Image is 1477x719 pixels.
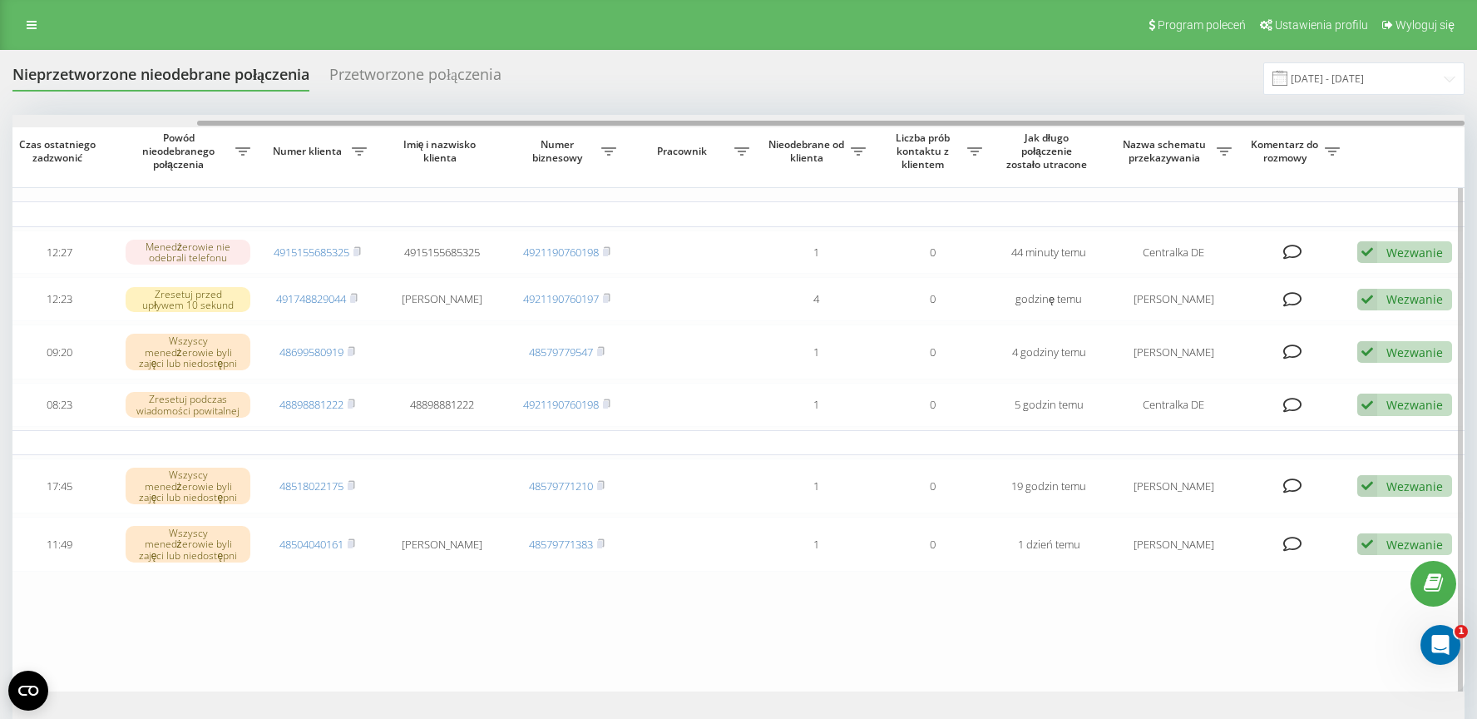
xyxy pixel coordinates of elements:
[126,526,250,563] div: Wszyscy menedżerowie byli zajęci lub niedostępni
[758,459,874,513] td: 1
[990,383,1107,427] td: 5 godzin temu
[1386,479,1443,494] div: Wezwanie
[874,383,990,427] td: 0
[267,145,352,158] span: Numer klienta
[1107,325,1240,379] td: [PERSON_NAME]
[1107,231,1240,275] td: Centralka DE
[1,383,117,427] td: 08:23
[990,231,1107,275] td: 44 minuty temu
[758,383,874,427] td: 1
[1395,18,1455,32] span: Wyloguj się
[1158,18,1246,32] span: Program poleceń
[990,325,1107,379] td: 4 godziny temu
[126,392,250,417] div: Zresetuj podczas wiadomości powitalnej
[1386,245,1443,260] div: Wezwanie
[766,138,851,164] span: Nieodebrane od klienta
[279,345,343,359] a: 48699580919
[1386,537,1443,553] div: Wezwanie
[279,537,343,552] a: 48504040161
[1,231,117,275] td: 12:27
[758,325,874,379] td: 1
[874,459,990,513] td: 0
[126,131,235,171] span: Powód nieodebranego połączenia
[14,138,104,164] span: Czas ostatniego zadzwonić
[1107,277,1240,321] td: [PERSON_NAME]
[1386,291,1443,307] div: Wezwanie
[523,397,599,412] a: 4921190760198
[1386,345,1443,360] div: Wezwanie
[874,231,990,275] td: 0
[126,240,250,265] div: Menedżerowie nie odebrali telefonu
[874,325,990,379] td: 0
[1,459,117,513] td: 17:45
[529,537,593,552] a: 48579771383
[874,517,990,572] td: 0
[1,325,117,379] td: 09:20
[529,479,593,493] a: 48579771210
[1275,18,1368,32] span: Ustawienia profilu
[529,345,593,359] a: 48579779547
[758,277,874,321] td: 4
[1004,131,1094,171] span: Jak długo połączenie zostało utracone
[1420,625,1460,665] iframe: Intercom live chat
[126,287,250,312] div: Zresetuj przed upływem 10 sekund
[1455,625,1468,638] span: 1
[523,245,599,260] a: 4921190760198
[1107,383,1240,427] td: Centralka DE
[1,517,117,572] td: 11:49
[1107,459,1240,513] td: [PERSON_NAME]
[758,517,874,572] td: 1
[375,231,508,275] td: 4915155685325
[882,131,967,171] span: Liczba prób kontaktu z klientem
[126,468,250,504] div: Wszyscy menedżerowie byli zajęci lub niedostępni
[279,479,343,493] a: 48518022175
[12,66,309,92] div: Nieprzetworzone nieodebrane połączenia
[375,517,508,572] td: [PERSON_NAME]
[1115,138,1217,164] span: Nazwa schematu przekazywania
[523,291,599,306] a: 4921190760197
[126,334,250,370] div: Wszyscy menedżerowie byli zajęci lub niedostępni
[758,231,874,275] td: 1
[1386,397,1443,413] div: Wezwanie
[1107,517,1240,572] td: [PERSON_NAME]
[1,277,117,321] td: 12:23
[874,277,990,321] td: 0
[990,277,1107,321] td: godzinę temu
[274,245,349,260] a: 4915155685325
[990,517,1107,572] td: 1 dzień temu
[375,383,508,427] td: 48898881222
[389,138,494,164] span: Imię i nazwisko klienta
[516,138,601,164] span: Numer biznesowy
[375,277,508,321] td: [PERSON_NAME]
[279,397,343,412] a: 48898881222
[1248,138,1325,164] span: Komentarz do rozmowy
[329,66,501,92] div: Przetworzone połączenia
[633,145,734,158] span: Pracownik
[276,291,346,306] a: 491748829044
[990,459,1107,513] td: 19 godzin temu
[8,671,48,711] button: Open CMP widget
